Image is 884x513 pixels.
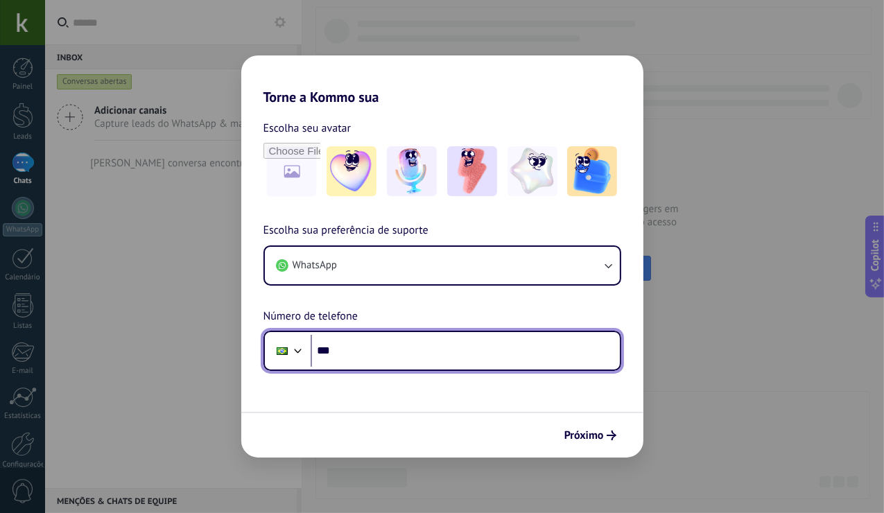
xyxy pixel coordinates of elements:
[564,431,604,440] span: Próximo
[387,146,437,196] img: -2.jpeg
[241,55,643,105] h2: Torne a Kommo sua
[293,259,337,272] span: WhatsApp
[447,146,497,196] img: -3.jpeg
[327,146,376,196] img: -1.jpeg
[263,308,358,326] span: Número de telefone
[567,146,617,196] img: -5.jpeg
[263,119,352,137] span: Escolha seu avatar
[265,247,620,284] button: WhatsApp
[558,424,623,447] button: Próximo
[508,146,557,196] img: -4.jpeg
[269,336,295,365] div: Brazil: + 55
[263,222,428,240] span: Escolha sua preferência de suporte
